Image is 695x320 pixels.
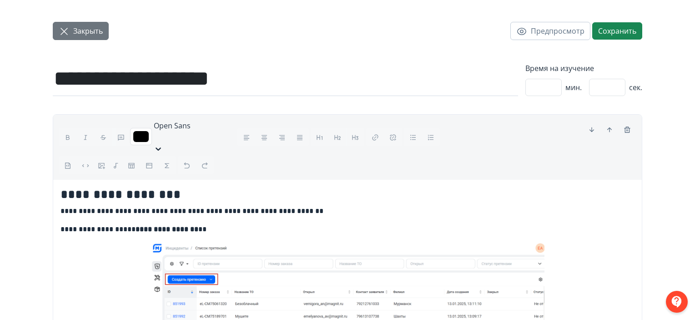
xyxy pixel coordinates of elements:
[53,22,109,40] button: Закрыть
[592,22,642,40] button: Сохранить
[510,22,590,40] button: Предпросмотр
[589,79,642,96] div: сек.
[154,121,191,131] span: Open Sans
[525,63,642,74] label: Время на изучение
[525,79,582,96] div: мин.
[73,25,103,36] span: Закрыть
[531,25,584,36] span: Предпросмотр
